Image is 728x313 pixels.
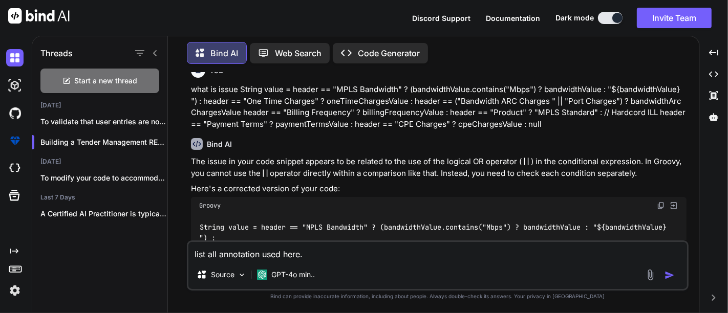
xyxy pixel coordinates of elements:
h6: Bind AI [207,139,232,149]
textarea: list all annotation used here. [188,242,687,260]
code: String value = header == "MPLS Bandwidth" ? (bandwidthValue.contains("Mbps") ? bandwidthValue : "... [199,222,671,305]
img: darkChat [6,49,24,66]
img: cloudideIcon [6,160,24,177]
h1: Threads [40,47,73,59]
span: Discord Support [412,14,470,23]
p: The issue in your code snippet appears to be related to the use of the logical OR operator ( ) in... [191,156,687,179]
button: Invite Team [637,8,712,28]
span: Start a new thread [75,76,138,86]
p: Source [211,270,234,280]
p: Here's a corrected version of your code: [191,183,687,195]
img: premium [6,132,24,149]
p: To modify your code to accommodate the... [40,173,167,183]
p: Bind can provide inaccurate information, including about people. Always double-check its answers.... [187,293,689,300]
span: Dark mode [555,13,594,23]
code: || [522,156,531,167]
h2: [DATE] [32,101,167,109]
p: Bind AI [210,47,238,59]
span: Groovy [199,202,221,210]
p: Code Generator [358,47,420,59]
img: darkAi-studio [6,77,24,94]
h2: Last 7 Days [32,193,167,202]
p: what is issue String value = header == "MPLS Bandwidth" ? (bandwidthValue.contains("Mbps") ? band... [191,84,687,130]
p: GPT-4o min.. [271,270,315,280]
button: Discord Support [412,13,470,24]
img: settings [6,282,24,299]
button: Documentation [486,13,540,24]
img: Pick Models [238,271,246,279]
img: attachment [645,269,656,281]
p: Web Search [275,47,322,59]
img: copy [657,202,665,210]
span: Documentation [486,14,540,23]
p: Building a Tender Management REST API using... [40,137,167,147]
p: To validate that user entries are not... [40,117,167,127]
img: Open in Browser [669,201,678,210]
p: A Certified AI Practitioner is typically someone... [40,209,167,219]
img: icon [665,270,675,280]
img: Bind AI [8,8,70,24]
img: GPT-4o mini [257,270,267,280]
h2: [DATE] [32,158,167,166]
code: || [261,168,270,178]
img: githubDark [6,104,24,122]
